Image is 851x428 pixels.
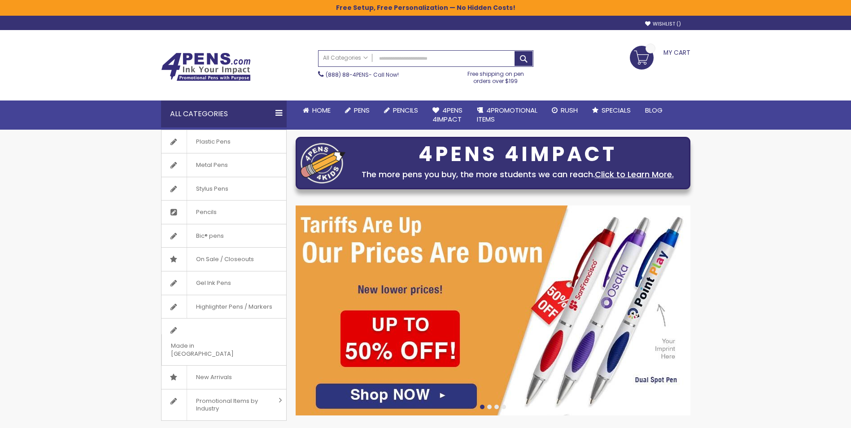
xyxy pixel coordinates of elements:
a: Gel Ink Pens [161,271,286,295]
div: The more pens you buy, the more students we can reach. [350,168,685,181]
a: Bic® pens [161,224,286,248]
span: Stylus Pens [187,177,237,201]
a: Plastic Pens [161,130,286,153]
div: 4PENS 4IMPACT [350,145,685,164]
div: All Categories [161,100,287,127]
a: Wishlist [645,21,681,27]
span: - Call Now! [326,71,399,79]
span: Specials [602,105,631,115]
a: Blog [638,100,670,120]
span: Blog [645,105,663,115]
a: Rush [545,100,585,120]
a: Pens [338,100,377,120]
a: 4Pens4impact [425,100,470,130]
span: Bic® pens [187,224,233,248]
span: 4Pens 4impact [432,105,463,124]
a: New Arrivals [161,366,286,389]
img: 4Pens Custom Pens and Promotional Products [161,52,251,81]
a: Made in [GEOGRAPHIC_DATA] [161,319,286,365]
span: On Sale / Closeouts [187,248,263,271]
a: On Sale / Closeouts [161,248,286,271]
span: New Arrivals [187,366,241,389]
span: Home [312,105,331,115]
a: Promotional Items by Industry [161,389,286,420]
span: All Categories [323,54,368,61]
span: 4PROMOTIONAL ITEMS [477,105,537,124]
div: Free shipping on pen orders over $199 [458,67,533,85]
span: Rush [561,105,578,115]
span: Metal Pens [187,153,237,177]
span: Highlighter Pens / Markers [187,295,281,319]
span: Pencils [187,201,226,224]
a: Click to Learn More. [595,169,674,180]
img: four_pen_logo.png [301,143,345,183]
a: Specials [585,100,638,120]
a: (888) 88-4PENS [326,71,369,79]
a: Metal Pens [161,153,286,177]
span: Pencils [393,105,418,115]
span: Plastic Pens [187,130,240,153]
a: Pencils [377,100,425,120]
span: Made in [GEOGRAPHIC_DATA] [161,334,264,365]
a: Home [296,100,338,120]
span: Pens [354,105,370,115]
a: Pencils [161,201,286,224]
a: Stylus Pens [161,177,286,201]
img: /cheap-promotional-products.html [296,205,690,415]
span: Promotional Items by Industry [187,389,275,420]
span: Gel Ink Pens [187,271,240,295]
a: All Categories [319,51,372,66]
a: Highlighter Pens / Markers [161,295,286,319]
a: 4PROMOTIONALITEMS [470,100,545,130]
